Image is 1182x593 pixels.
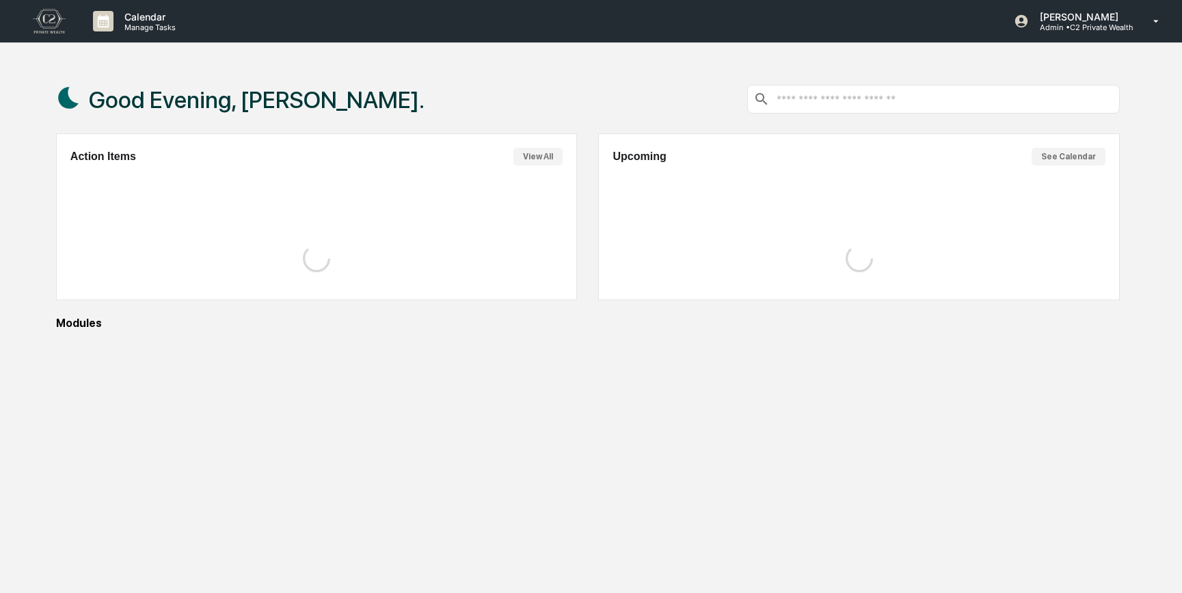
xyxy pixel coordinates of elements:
button: See Calendar [1032,148,1105,166]
img: logo [33,9,66,34]
p: Calendar [113,11,183,23]
p: [PERSON_NAME] [1029,11,1133,23]
h1: Good Evening, [PERSON_NAME]. [89,86,425,114]
p: Admin • C2 Private Wealth [1029,23,1133,32]
div: Modules [56,317,1120,330]
button: View All [513,148,563,166]
h2: Upcoming [613,150,666,163]
h2: Action Items [70,150,136,163]
p: Manage Tasks [113,23,183,32]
